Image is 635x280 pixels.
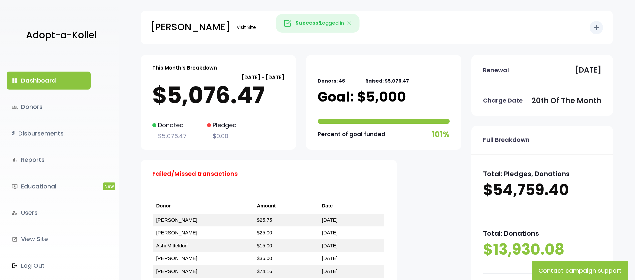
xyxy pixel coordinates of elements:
[254,198,319,214] th: Amount
[365,77,409,85] p: Raised: $5,076.47
[257,255,272,261] a: $36.00
[575,64,601,77] p: [DATE]
[156,217,197,223] a: [PERSON_NAME]
[23,19,97,52] a: Adopt-a-Kollel
[7,151,91,169] a: bar_chartReports
[12,129,15,139] i: $
[532,94,601,108] p: 20th of the month
[318,89,406,105] p: Goal: $5,000
[483,168,601,180] p: Total: Pledges, Donations
[7,177,91,195] a: ondemand_videoEducationalNew
[340,14,359,32] button: Close
[257,217,272,223] a: $25.75
[295,19,320,26] strong: Success!
[7,257,91,275] a: Log Out
[483,95,523,106] p: Charge Date
[12,157,18,163] i: bar_chart
[483,65,509,76] p: Renewal
[590,21,603,34] button: add
[483,135,530,145] p: Full Breakdown
[322,268,338,274] a: [DATE]
[257,243,272,248] a: $15.00
[12,78,18,84] i: dashboard
[207,131,237,141] p: $0.00
[233,21,259,34] a: Visit Site
[7,98,91,116] a: groupsDonors
[322,217,338,223] a: [DATE]
[156,255,197,261] a: [PERSON_NAME]
[532,261,628,280] button: Contact campaign support
[207,120,237,131] p: Pledged
[592,24,600,32] i: add
[318,129,385,140] p: Percent of goal funded
[7,204,91,222] a: manage_accountsUsers
[152,63,217,72] p: This Month's Breakdown
[156,243,188,248] a: Ashi Mitteldorf
[156,268,197,274] a: [PERSON_NAME]
[318,77,345,85] p: Donors: 46
[156,230,197,235] a: [PERSON_NAME]
[322,243,338,248] a: [DATE]
[152,120,187,131] p: Donated
[12,210,18,216] i: manage_accounts
[12,183,18,189] i: ondemand_video
[12,104,18,110] span: groups
[322,230,338,235] a: [DATE]
[152,82,284,109] p: $5,076.47
[26,27,97,44] p: Adopt-a-Kollel
[7,72,91,90] a: dashboardDashboard
[483,180,601,200] p: $54,759.40
[483,227,601,239] p: Total: Donations
[152,131,187,141] p: $5,076.47
[319,198,384,214] th: Date
[151,19,230,36] p: [PERSON_NAME]
[103,182,115,190] span: New
[322,255,338,261] a: [DATE]
[153,198,254,214] th: Donor
[7,230,91,248] a: launchView Site
[257,268,272,274] a: $74.16
[152,168,238,179] p: Failed/Missed transactions
[432,127,450,141] p: 101%
[483,239,601,260] p: $13,930.08
[152,73,284,82] p: [DATE] - [DATE]
[257,230,272,235] a: $25.00
[12,236,18,242] i: launch
[276,14,359,33] div: Logged in
[7,125,91,142] a: $Disbursements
